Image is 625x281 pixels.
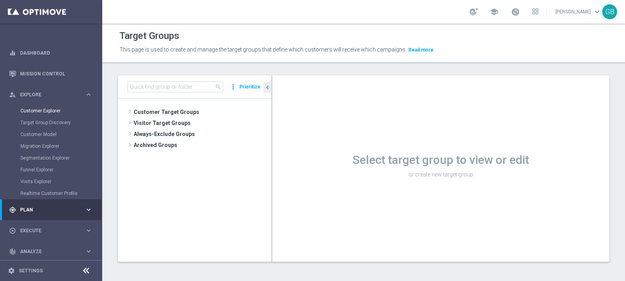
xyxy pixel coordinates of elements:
[9,248,16,255] i: track_changes
[9,50,93,56] button: equalizer Dashboard
[85,91,92,98] i: keyboard_arrow_right
[9,92,93,98] button: person_search Explore keyboard_arrow_right
[272,153,609,167] h1: Select target group to view or edit
[134,118,271,129] span: Visitor Target Groups
[9,248,85,255] div: Analyze
[555,6,602,18] a: [PERSON_NAME]keyboard_arrow_down
[9,91,16,98] i: person_search
[20,164,101,176] div: Funnel Explorer
[119,30,179,42] h1: Target Groups
[20,119,82,126] a: Target Group Discovery
[19,268,43,273] a: Settings
[20,176,101,187] div: Visits Explorer
[593,7,601,16] span: keyboard_arrow_down
[20,208,85,212] span: Plan
[215,84,221,90] span: search
[9,91,85,98] div: Explore
[272,171,609,178] p: or create new target group
[85,206,92,213] i: keyboard_arrow_right
[264,84,271,91] i: chevron_left
[20,152,101,164] div: Segmentation Explorer
[9,227,16,234] i: play_circle_outline
[408,46,434,54] button: Read more
[20,129,101,140] div: Customer Model
[20,42,92,63] a: Dashboard
[85,248,92,255] i: keyboard_arrow_right
[20,143,82,149] a: Migration Explorer
[20,140,101,152] div: Migration Explorer
[9,206,85,213] div: Plan
[20,190,82,197] a: Realtime Customer Profile
[263,82,271,93] button: chevron_left
[20,105,101,117] div: Customer Explorer
[9,207,93,213] button: gps_fixed Plan keyboard_arrow_right
[9,50,16,57] i: equalizer
[9,248,93,255] button: track_changes Analyze keyboard_arrow_right
[20,92,85,97] span: Explore
[20,63,92,84] a: Mission Control
[134,140,271,151] span: Archived Groups
[9,206,16,213] i: gps_fixed
[9,63,92,84] div: Mission Control
[20,249,85,254] span: Analyze
[127,81,223,92] input: Quick find group or folder
[9,71,93,77] button: Mission Control
[134,129,271,140] span: Always-Exclude Groups
[238,82,262,92] button: Prioritize
[20,117,101,129] div: Target Group Discovery
[20,178,82,185] a: Visits Explorer
[20,108,82,114] a: Customer Explorer
[20,228,85,233] span: Execute
[490,7,498,16] span: school
[8,267,15,274] i: settings
[9,42,92,63] div: Dashboard
[602,4,617,19] div: GB
[20,155,82,161] a: Segmentation Explorer
[20,167,82,173] a: Funnel Explorer
[9,228,93,234] button: play_circle_outline Execute keyboard_arrow_right
[229,81,237,92] i: more_vert
[119,46,406,53] span: This page is used to create and manage the target groups that define which customers will receive...
[20,187,101,199] div: Realtime Customer Profile
[9,227,85,234] div: Execute
[20,131,82,138] a: Customer Model
[85,227,92,234] i: keyboard_arrow_right
[134,107,271,118] span: Customer Target Groups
